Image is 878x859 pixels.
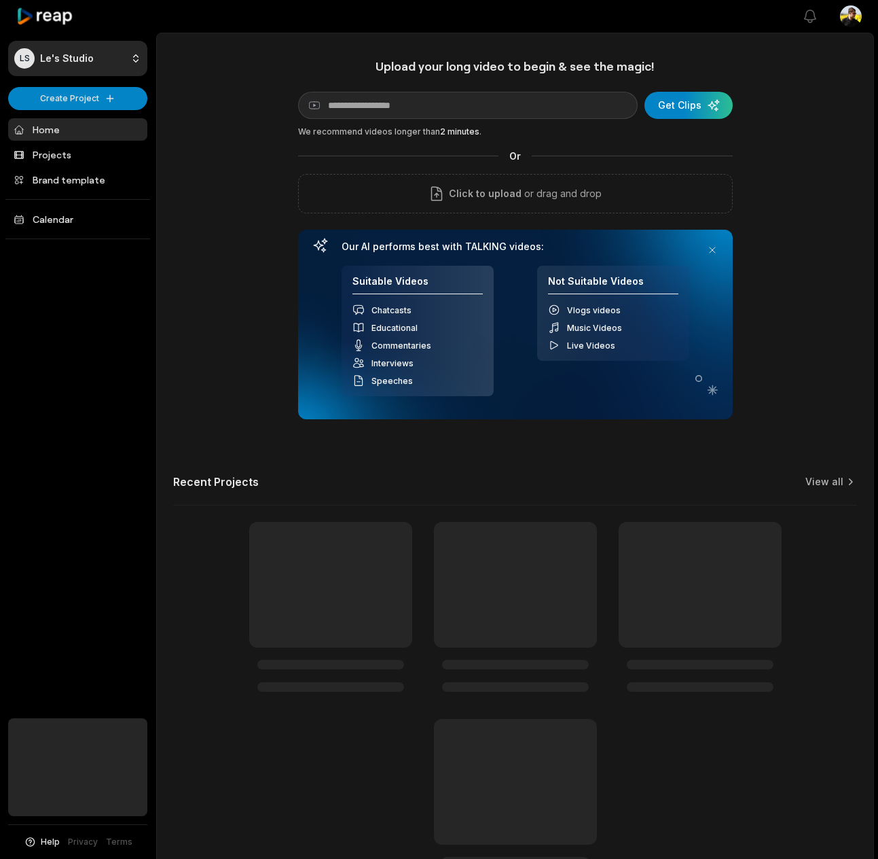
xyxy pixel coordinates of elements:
span: Speeches [371,376,413,386]
a: Calendar [8,208,147,230]
span: Chatcasts [371,305,411,315]
span: Commentaries [371,340,431,351]
div: We recommend videos longer than . [298,126,733,138]
p: Le's Studio [40,52,94,65]
h4: Not Suitable Videos [548,275,678,295]
div: LS [14,48,35,69]
span: Help [41,836,60,848]
a: Projects [8,143,147,166]
p: or drag and drop [522,186,602,202]
span: Live Videos [567,340,615,351]
a: View all [805,475,843,489]
button: Help [24,836,60,848]
span: 2 minutes [440,126,479,137]
span: Educational [371,323,418,333]
span: Interviews [371,358,414,368]
span: Vlogs videos [567,305,621,315]
a: Brand template [8,169,147,191]
a: Home [8,118,147,141]
span: Music Videos [567,323,622,333]
h3: Our AI performs best with TALKING videos: [342,241,689,253]
button: Get Clips [644,92,733,119]
a: Terms [106,836,132,848]
button: Create Project [8,87,147,110]
span: Click to upload [449,186,522,202]
h2: Recent Projects [173,475,259,489]
h4: Suitable Videos [352,275,483,295]
span: Or [498,149,532,163]
a: Privacy [68,836,98,848]
h1: Upload your long video to begin & see the magic! [298,58,733,74]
